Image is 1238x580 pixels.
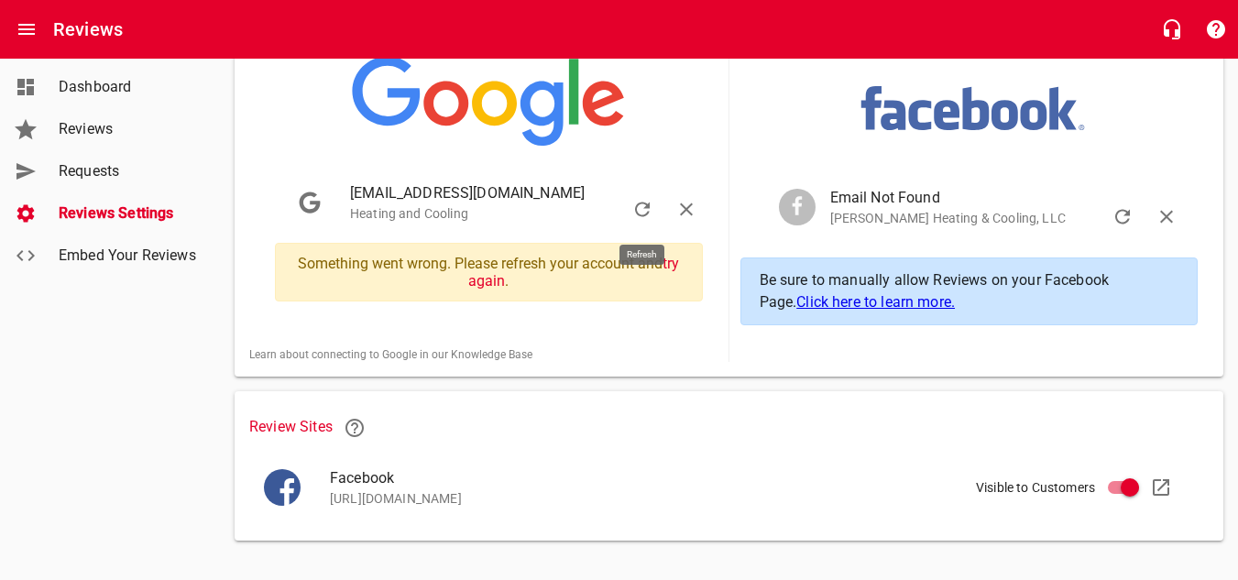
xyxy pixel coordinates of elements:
a: Customers will leave you reviews on these sites. Learn more. [333,406,377,450]
button: Sign Out [1145,195,1189,239]
a: Learn about connecting to Google in our Knowledge Base [249,348,532,361]
a: try again [468,255,679,290]
img: facebook-dark.png [264,469,301,506]
span: Dashboard [59,76,198,98]
span: Reviews [59,118,198,140]
span: Visible to Customers [976,478,1095,498]
button: Refresh [1101,195,1145,239]
span: Requests [59,160,198,182]
p: [URL][DOMAIN_NAME] [330,489,1165,509]
button: Sign Out [664,188,708,232]
button: Open drawer [5,7,49,51]
a: Click here to learn more. [796,293,955,311]
span: Reviews Settings [59,202,198,224]
span: Facebook [330,467,1165,489]
h6: Review Sites [249,406,1209,450]
span: [EMAIL_ADDRESS][DOMAIN_NAME] [350,182,668,204]
button: Support Portal [1194,7,1238,51]
div: Something went wrong. Please refresh your account and . [275,243,703,301]
p: Heating and Cooling [350,204,668,224]
h6: Reviews [53,15,123,44]
button: Live Chat [1150,7,1194,51]
p: [PERSON_NAME] Heating & Cooling, LLC [830,209,1149,228]
span: Email Not Found [830,187,1149,209]
span: Embed Your Reviews [59,245,198,267]
p: Be sure to manually allow Reviews on your Facebook Page. [760,269,1179,313]
div: Facebook [264,469,301,506]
